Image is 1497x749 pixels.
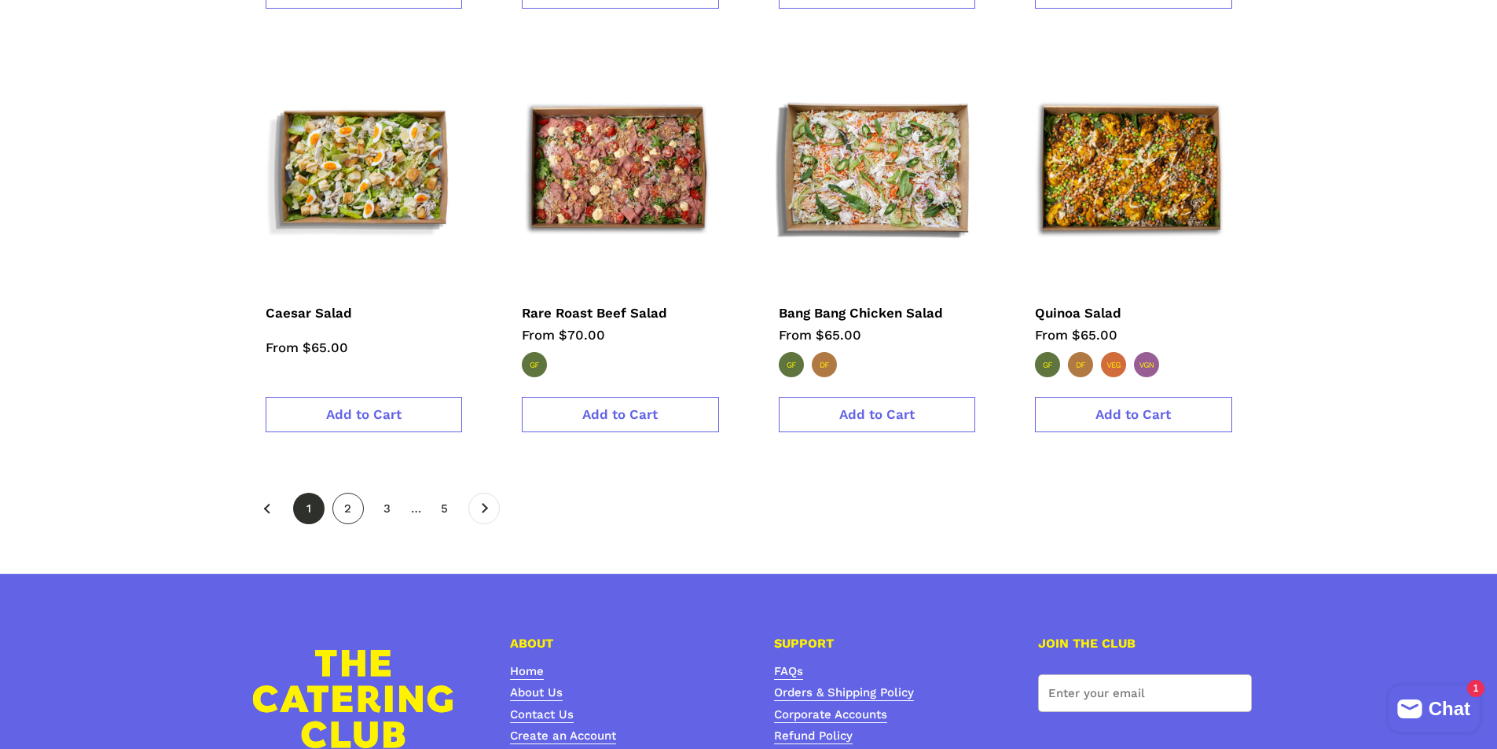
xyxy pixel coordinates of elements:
a: 3 [372,493,403,524]
a: About Us [510,685,563,701]
a: Add to Cart [266,397,463,432]
a: FAQs [774,664,803,680]
h4: ABOUT [510,637,724,650]
span: From $65.00 [779,327,861,343]
span: Add to Cart [839,406,915,422]
img: Caesar Salad [246,49,482,285]
input: Enter your email [1038,674,1252,713]
span: Add to Cart [582,406,658,422]
inbox-online-store-chat: Shopify online store chat [1384,685,1484,736]
a: Home [510,664,544,680]
a: Add to Cart [1035,397,1232,432]
span: Rare Roast Beef Salad [522,305,667,323]
a: Orders & Shipping Policy [774,685,914,701]
span: Add to Cart [326,406,402,422]
a: 5 [429,493,460,524]
a: Add to Cart [522,397,719,432]
a: Add to Cart [779,397,976,432]
img: Bang Bang Chicken Salad [759,49,996,285]
span: From $70.00 [522,327,605,343]
li: … [411,500,421,518]
a: Corporate Accounts [774,707,887,723]
a: 2 [332,493,364,524]
li: 1 [293,493,325,524]
span: From $65.00 [1035,327,1117,343]
a: Refund Policy [774,729,853,744]
span: Bang Bang Chicken Salad [779,305,943,323]
span: Add to Cart [1095,406,1171,422]
a: Caesar Salad [266,305,463,316]
button: Submit [1213,674,1252,713]
span: Caesar Salad [266,305,352,323]
h4: SUPPORT [774,637,988,650]
span: Quinoa Salad [1035,305,1121,323]
span: From $65.00 [266,340,348,355]
a: Create an Account [510,729,616,744]
a: Bang Bang Chicken Salad [779,305,976,316]
img: Quinoa Salad [1015,49,1252,285]
img: Rare Roast Beef Salad [502,49,739,285]
a: Quinoa Salad [1035,305,1232,316]
a: Rare Roast Beef Salad [522,305,719,316]
a: Contact Us [510,707,574,723]
h4: JOIN THE CLUB [1038,637,1252,650]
